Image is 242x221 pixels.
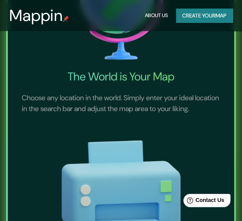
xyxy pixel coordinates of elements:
[176,9,233,23] button: Create yourmap
[63,16,69,22] img: mappin-pin
[9,6,63,25] h3: Mappin
[173,191,233,212] iframe: Help widget launcher
[143,9,170,23] button: About Us
[12,69,230,83] h4: The World is Your Map
[12,83,230,123] p: Choose any location in the world. Simply enter your ideal location in the search bar and adjust t...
